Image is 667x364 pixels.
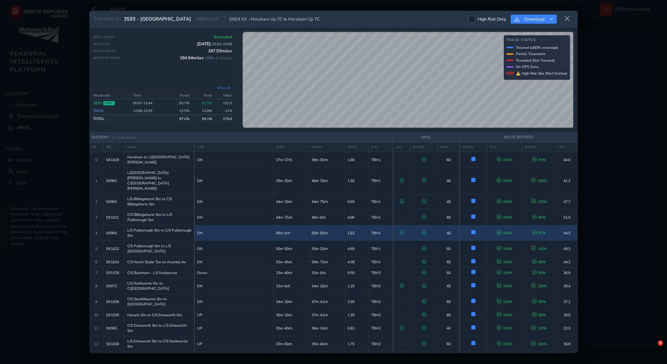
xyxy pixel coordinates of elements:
td: 1.25 [345,278,369,294]
span: 100 % [497,312,512,318]
td: DN [194,168,273,194]
td: 1.66 [345,152,369,168]
td: 1.50 [345,168,369,194]
td: TBH2 [369,310,393,320]
td: SX965 [103,320,125,336]
td: 35m 40ch [309,336,345,352]
td: 39.4 [556,278,577,294]
th: LINE [194,143,273,152]
td: Down [194,267,273,278]
span: 100 % [497,283,512,289]
span: 100 % [497,326,512,331]
td: 37m 57ch [273,152,309,168]
span: 9 [95,299,97,304]
td: 41.2 [556,168,577,194]
th: Time [131,92,168,99]
td: 4.69 [345,241,369,257]
span: 187.92 miles [208,48,232,54]
h4: Track Status [507,38,567,43]
td: 83.7 % [168,99,191,107]
span: 1 [95,178,97,183]
td: 1.75 [345,336,369,352]
td: 40 [438,194,459,210]
td: 3.26 [345,294,369,310]
span: (▲ = high risk site) [111,135,136,139]
td: 47.7 [556,194,577,210]
td: 23m 40ch [273,267,309,278]
td: 33m 0ch [273,278,309,294]
td: 97.2 % [168,115,191,122]
td: 34m 20ch [309,278,345,294]
button: Show all [215,85,232,90]
td: SX1019 [103,152,125,168]
td: 37.2 [556,294,577,310]
span: 100 % [497,178,512,183]
span: 96 % [532,157,546,162]
td: TBH1 [369,257,393,267]
span: C/S Emsworth Stn to L/S Emsworth Stn [127,323,192,333]
th: GPS [487,143,522,152]
th: MILES [345,143,369,152]
th: NROL [393,132,459,143]
span: 100 % [497,246,512,251]
td: TBH2 [369,336,393,352]
td: SX1030 [103,336,125,352]
td: 175.9 [214,115,232,122]
th: SEGMENT [89,132,393,143]
td: SX1029 [103,310,125,320]
span: ( 98 % of circuit) [205,55,232,61]
th: START [273,143,309,152]
td: 40m 70ch [309,168,345,194]
span: 100 % [497,215,512,220]
td: 1.63 [345,225,369,241]
td: 44.3 [556,257,577,267]
span: 3 [95,215,97,220]
td: 55m 25ch [309,241,345,257]
td: SX1028 [103,294,125,310]
th: NO. [89,143,103,152]
span: No GPS Data [516,64,539,69]
span: Travelled (Not Treated) [516,58,555,63]
span: Treated (≥80% coverage) [516,45,558,50]
td: TBH2 [369,320,393,336]
td: SX1021 [103,210,125,225]
th: FINISH [309,143,345,152]
span: C/S Pulborough Stn to L/S [GEOGRAPHIC_DATA] [127,243,192,254]
span: NROL [103,101,115,105]
span: 100 % [497,270,512,275]
td: 23.9 [214,107,232,115]
td: 44m 20ch [273,194,309,210]
td: 60 [438,210,459,225]
span: C/S Southbourne Stn to [GEOGRAPHIC_DATA] [127,296,192,307]
td: SX1022 [103,241,125,257]
span: — [400,299,404,304]
span: 100 % [497,299,512,304]
td: 44.5 [556,225,577,241]
th: WATER [522,143,556,152]
iframe: Intercom live chat [643,340,660,357]
td: 55m 45ch [273,257,309,267]
td: 37m 41ch [309,294,345,310]
td: SX964 [103,225,125,241]
td: 44m 75ch [273,210,309,225]
td: 60 [438,152,459,168]
span: C/S Billingshurst Stn to L/S Pulborough Stn [127,212,192,222]
span: L/S Billingshurst Stn to C/S Billingshurst Stn [127,196,192,207]
span: 10 [94,312,98,318]
span: Horsham to L/[GEOGRAPHIC_DATA][PERSON_NAME] [127,154,192,165]
td: TBH1 [369,225,393,241]
td: 22.3 [556,320,577,336]
td: TBH2 [369,294,393,310]
span: L/[GEOGRAPHIC_DATA][PERSON_NAME] to C/[GEOGRAPHIC_DATA][PERSON_NAME] [127,170,192,191]
span: 100 % [531,246,547,251]
td: TBH1 [369,241,393,257]
td: 13.5 % [168,107,191,115]
td: 34m 20ch [273,294,309,310]
span: Partial Treatment [516,51,546,56]
span: 6 [95,259,97,265]
span: [DATE] [197,41,232,47]
span: Geometry Miles [93,56,120,60]
th: WATER [410,143,438,152]
td: 9.50 [345,267,369,278]
td: SX962 [103,168,125,194]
